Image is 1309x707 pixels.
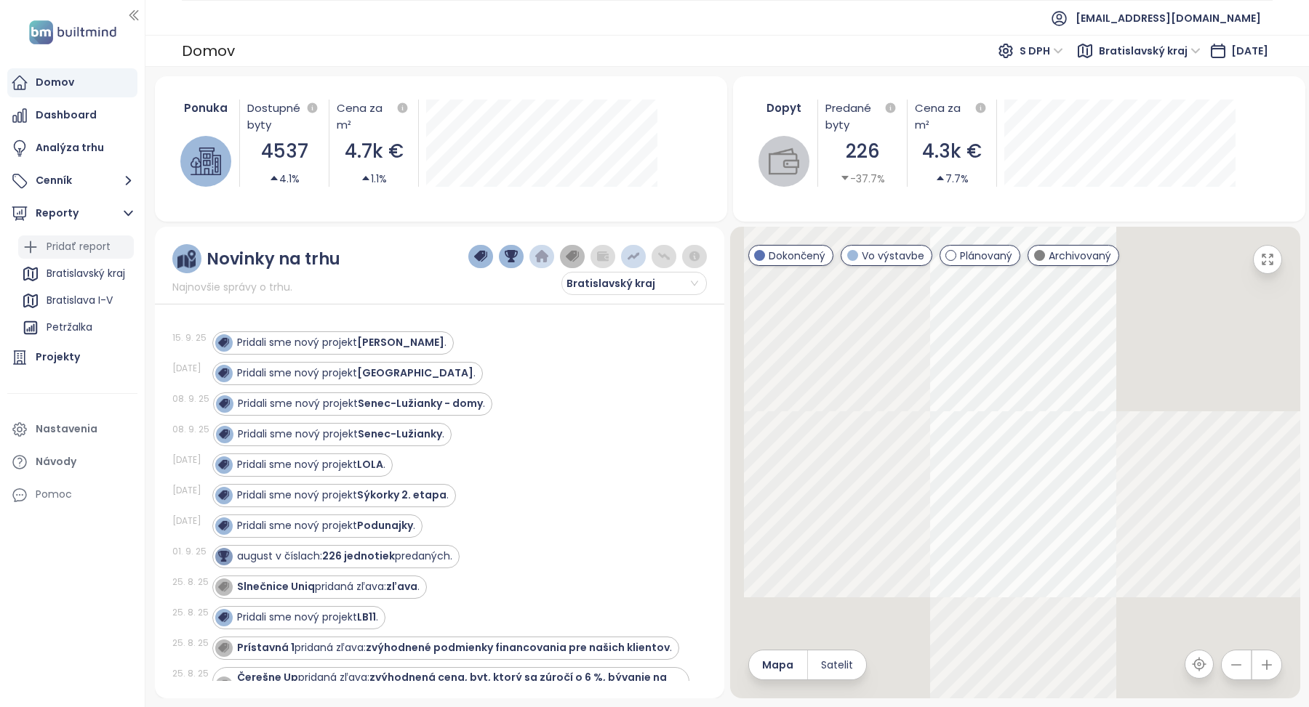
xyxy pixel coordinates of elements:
strong: Podunajky [357,518,413,533]
div: Pomoc [7,480,137,509]
div: Dostupné byty [247,100,321,133]
img: ruler [177,250,196,268]
div: 08. 9. 25 [172,423,209,436]
a: Dashboard [7,101,137,130]
div: 15. 9. 25 [172,331,209,344]
div: Novinky na trhu [207,250,340,268]
strong: zvýhodnená cena, byt, ktorý sa zúročí o 6 %, bývanie na skúšku [237,670,667,700]
div: Petržalka [18,316,134,339]
div: 4.3k € [915,137,989,166]
img: icon [218,612,228,622]
div: Bratislavský kraj [47,264,125,283]
span: Dokončený [769,248,825,264]
div: 1.1% [361,171,387,187]
button: Satelit [808,650,866,679]
strong: Čerešne Up [237,670,298,684]
div: pridaná zľava: . [237,640,672,655]
div: Bratislavský kraj [18,262,134,286]
div: 7.7% [935,171,969,187]
div: Predané byty [825,100,900,133]
img: price-tag-dark-blue.png [474,250,487,263]
div: Ponuka [180,100,232,116]
img: price-decreases.png [657,250,670,263]
span: S DPH [1020,40,1063,62]
img: icon [219,398,229,408]
strong: Slnečnice Uniq [237,579,315,594]
img: price-tag-grey.png [566,250,579,263]
div: pridaná zľava: . [237,670,683,700]
div: 01. 9. 25 [172,545,209,558]
strong: [GEOGRAPHIC_DATA] [357,365,473,380]
div: -37.7% [840,171,885,187]
div: Návody [36,453,76,471]
div: Domov [36,73,74,92]
button: Reporty [7,199,137,228]
img: home-dark-blue.png [535,250,548,263]
img: icon [218,679,228,690]
a: Projekty [7,343,137,372]
div: 226 [825,137,900,166]
img: logo [25,17,121,47]
span: Archivovaný [1049,248,1111,264]
strong: Sýkorky 2. etapa [357,488,447,502]
div: Pridali sme nový projekt . [237,365,476,381]
div: Dashboard [36,106,97,124]
span: Bratislavský kraj [1099,40,1201,62]
div: Cena za m² [337,100,393,133]
img: trophy-dark-blue.png [505,250,518,263]
span: Vo výstavbe [862,248,924,264]
div: Analýza trhu [36,139,104,157]
strong: LB11 [357,610,376,624]
button: Mapa [749,650,807,679]
span: caret-up [269,173,279,183]
div: Petržalka [47,318,92,336]
img: wallet-dark-grey.png [596,250,609,263]
div: Pomoc [36,485,72,504]
div: Projekty [36,348,80,366]
div: Pridali sme nový projekt . [237,488,449,503]
strong: zvýhodnené podmienky financovania pre našich klientov [366,640,670,655]
img: icon [218,490,228,500]
strong: 226 jednotiek [322,549,395,563]
span: Mapa [762,657,793,673]
strong: Prístavná 1 [237,640,295,655]
img: icon [219,429,229,439]
div: [DATE] [172,514,209,528]
div: 4.1% [269,171,300,187]
a: Návody [7,448,137,477]
div: pridaná zľava: . [237,579,420,594]
span: [EMAIL_ADDRESS][DOMAIN_NAME] [1076,1,1261,36]
div: 25. 8. 25 [172,637,209,650]
strong: [PERSON_NAME] [357,335,444,350]
div: Cena za m² [915,100,989,133]
a: Nastavenia [7,415,137,444]
div: Pridali sme nový projekt . [238,427,444,442]
strong: LOLA [357,457,383,472]
div: Pridali sme nový projekt . [238,396,485,411]
span: caret-up [935,173,945,183]
img: icon [218,337,228,347]
div: Pridali sme nový projekt . [237,518,415,533]
span: Najnovšie správy o trhu. [172,279,292,295]
button: Cenník [7,166,137,195]
div: Domov [182,38,235,64]
div: 4.7k € [337,137,411,166]
strong: Senec-Lužianky - domy [358,396,483,411]
span: Plánovaný [960,248,1012,264]
div: Pridať report [18,235,134,259]
span: [DATE] [1231,44,1268,58]
div: [DATE] [172,484,209,497]
div: Pridali sme nový projekt . [237,457,385,472]
img: icon [218,368,228,378]
div: 25. 8. 25 [172,575,209,589]
img: wallet [769,146,799,177]
div: Bratislava I-V [18,289,134,312]
img: icon [218,459,228,469]
span: Satelit [821,657,853,673]
div: [DATE] [172,453,209,466]
strong: zľava [386,579,417,594]
img: house [191,146,221,177]
span: caret-down [840,173,850,183]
